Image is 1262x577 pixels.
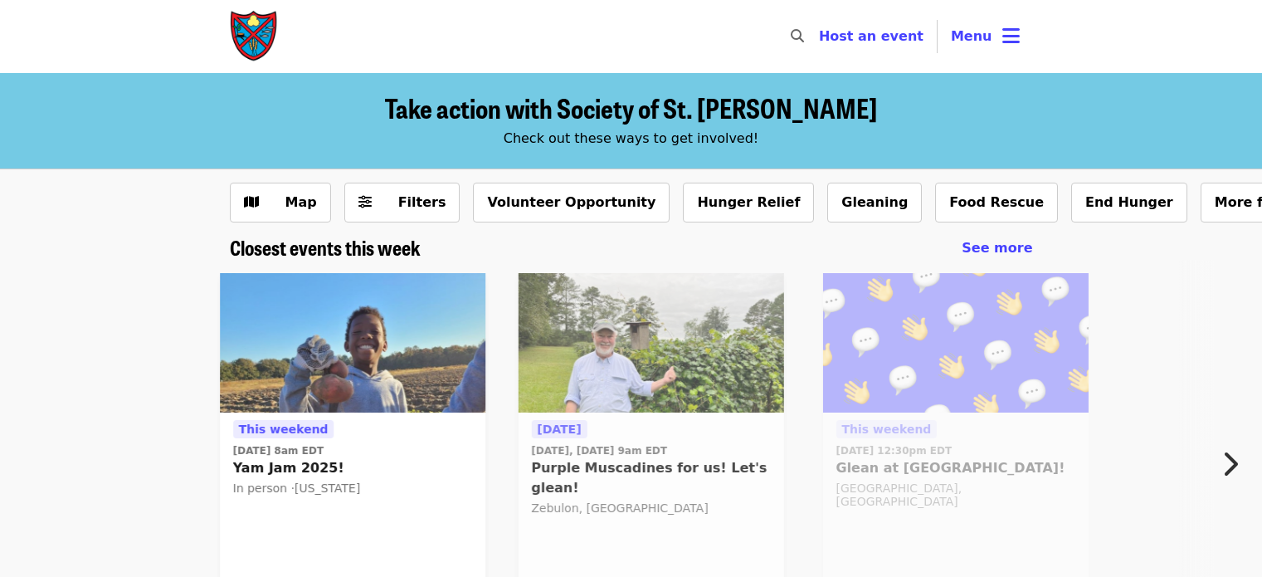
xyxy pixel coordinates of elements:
button: Gleaning [827,183,922,222]
span: [DATE] [537,423,581,436]
img: Glean at Lynchburg Community Market! organized by Society of St. Andrew [822,273,1088,413]
a: See more [962,238,1032,258]
span: Menu [951,28,992,44]
img: Society of St. Andrew - Home [230,10,280,63]
i: bars icon [1002,24,1020,48]
button: Show map view [230,183,331,222]
i: map icon [244,194,259,210]
i: search icon [791,28,804,44]
button: Toggle account menu [938,17,1033,56]
span: Yam Jam 2025! [233,458,472,478]
span: This weekend [841,423,931,436]
div: Check out these ways to get involved! [230,129,1033,149]
button: Food Rescue [935,183,1058,222]
span: Take action with Society of St. [PERSON_NAME] [385,88,877,127]
div: [GEOGRAPHIC_DATA], [GEOGRAPHIC_DATA] [836,482,1074,510]
time: [DATE] 8am EDT [233,443,324,458]
span: See more [962,240,1032,256]
time: [DATE] 12:30pm EDT [836,443,952,458]
span: Closest events this week [230,232,421,262]
img: Yam Jam 2025! organized by Society of St. Andrew [220,273,485,413]
img: Purple Muscadines for us! Let's glean! organized by Society of St. Andrew [518,273,783,413]
i: chevron-right icon [1221,448,1238,480]
button: Next item [1207,441,1262,487]
input: Search [814,17,827,56]
span: Glean at [GEOGRAPHIC_DATA]! [836,458,1074,478]
span: Filters [398,194,446,210]
button: Filters (0 selected) [344,183,460,222]
a: Host an event [819,28,923,44]
i: sliders-h icon [358,194,372,210]
button: Hunger Relief [683,183,814,222]
div: Zebulon, [GEOGRAPHIC_DATA] [531,501,770,516]
button: End Hunger [1071,183,1187,222]
a: Closest events this week [230,236,421,260]
time: [DATE], [DATE] 9am EDT [531,443,667,458]
div: Closest events this week [217,236,1046,260]
span: Purple Muscadines for us! Let's glean! [531,458,770,498]
span: This weekend [239,423,329,436]
button: Volunteer Opportunity [473,183,670,222]
span: In person · [US_STATE] [233,482,361,495]
span: Map [285,194,317,210]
